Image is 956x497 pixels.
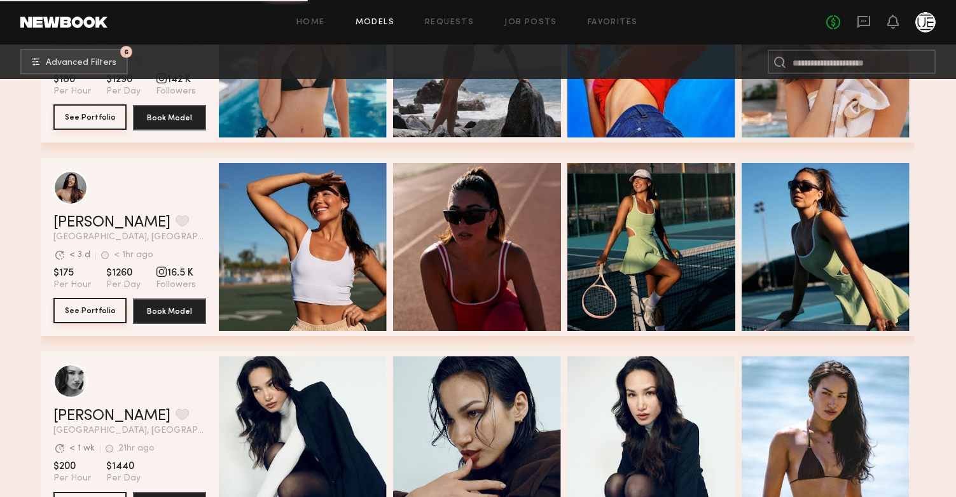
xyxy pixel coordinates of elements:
[156,279,196,291] span: Followers
[69,444,95,453] div: < 1 wk
[588,18,638,27] a: Favorites
[124,49,128,55] span: 6
[156,267,196,279] span: 16.5 K
[69,251,90,260] div: < 3 d
[53,298,127,324] a: See Portfolio
[504,18,557,27] a: Job Posts
[106,267,141,279] span: $1260
[156,73,196,86] span: 142 K
[53,86,91,97] span: Per Hour
[106,86,141,97] span: Per Day
[53,73,91,86] span: $180
[53,215,170,230] a: [PERSON_NAME]
[53,460,91,473] span: $200
[156,86,196,97] span: Followers
[20,49,128,74] button: 6Advanced Filters
[106,73,141,86] span: $1290
[53,105,127,130] a: See Portfolio
[133,105,206,130] button: Book Model
[356,18,394,27] a: Models
[53,279,91,291] span: Per Hour
[114,251,153,260] div: < 1hr ago
[106,460,141,473] span: $1440
[53,267,91,279] span: $175
[425,18,474,27] a: Requests
[53,473,91,484] span: Per Hour
[296,18,325,27] a: Home
[46,59,116,67] span: Advanced Filters
[53,233,206,242] span: [GEOGRAPHIC_DATA], [GEOGRAPHIC_DATA]
[106,279,141,291] span: Per Day
[53,298,127,323] button: See Portfolio
[133,298,206,324] button: Book Model
[53,104,127,130] button: See Portfolio
[53,426,206,435] span: [GEOGRAPHIC_DATA], [GEOGRAPHIC_DATA]
[53,409,170,424] a: [PERSON_NAME]
[106,473,141,484] span: Per Day
[118,444,155,453] div: 21hr ago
